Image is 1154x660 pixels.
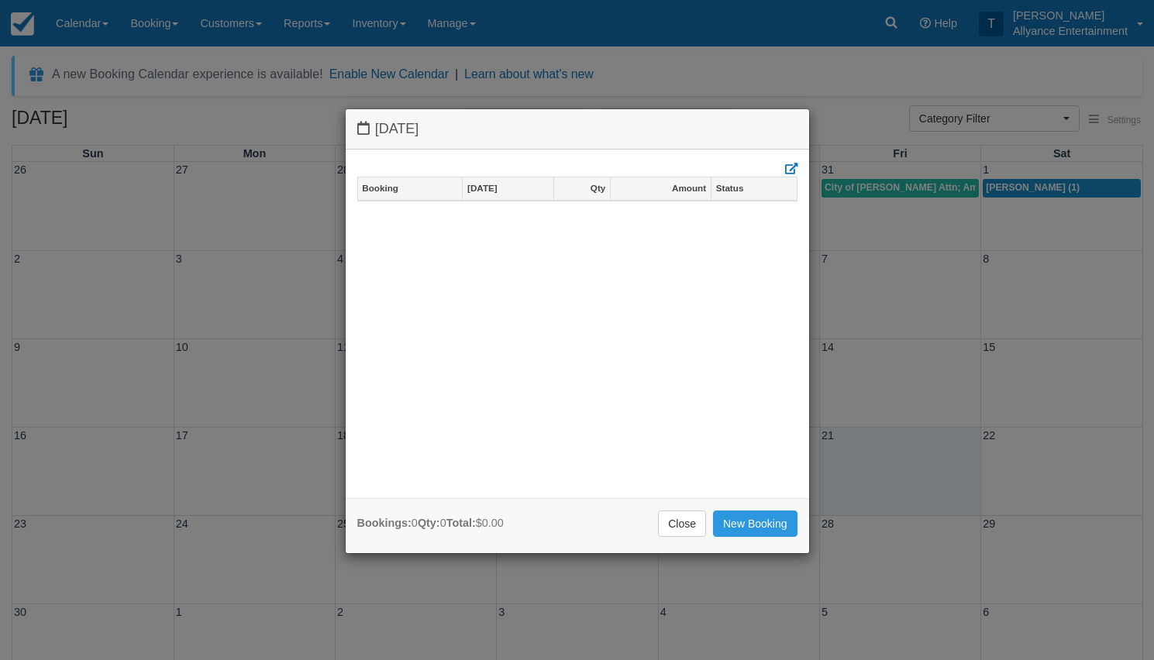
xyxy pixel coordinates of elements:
div: 0 0 $0.00 [357,515,504,531]
a: [DATE] [463,177,553,199]
strong: Qty: [418,517,440,529]
a: Booking [358,177,463,199]
h4: [DATE] [357,121,797,137]
a: Amount [611,177,711,199]
a: Status [711,177,797,199]
a: Qty [554,177,610,199]
strong: Bookings: [357,517,412,529]
strong: Total: [446,517,476,529]
a: Close [658,510,706,537]
a: New Booking [713,510,797,537]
